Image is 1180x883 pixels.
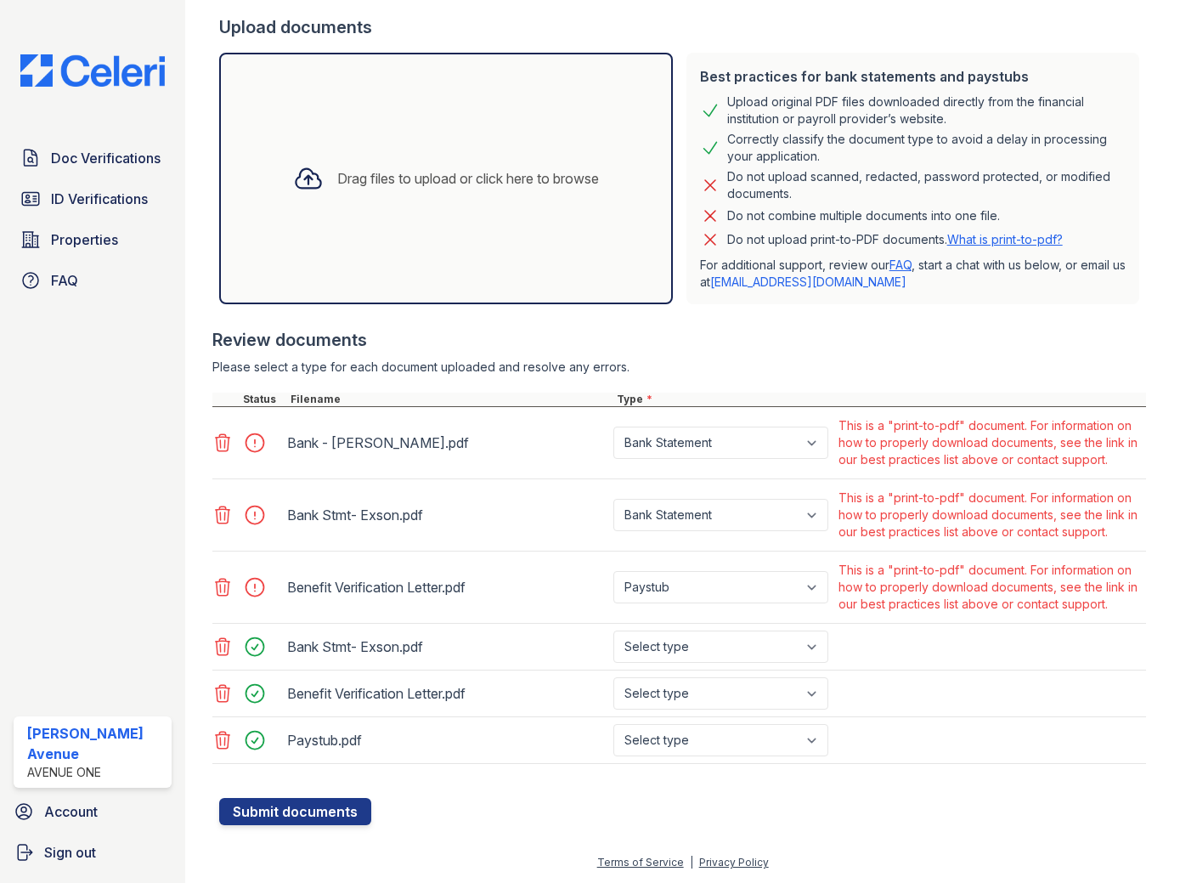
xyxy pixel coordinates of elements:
div: Upload documents [219,15,1146,39]
div: Avenue One [27,764,165,781]
div: | [690,856,693,869]
a: Sign out [7,835,178,869]
p: Do not upload print-to-PDF documents. [727,231,1063,248]
a: FAQ [889,258,912,272]
div: Bank Stmt- Exson.pdf [287,633,607,660]
div: Please select a type for each document uploaded and resolve any errors. [212,359,1146,376]
div: Upload original PDF files downloaded directly from the financial institution or payroll provider’... [727,93,1126,127]
span: Sign out [44,842,96,863]
a: Terms of Service [597,856,684,869]
div: Correctly classify the document type to avoid a delay in processing your application. [727,131,1126,165]
div: Filename [287,393,613,406]
div: This is a "print-to-pdf" document. For information on how to properly download documents, see the... [838,490,1143,541]
div: Drag files to upload or click here to browse [337,168,599,189]
span: ID Verifications [51,189,148,209]
div: Benefit Verification Letter.pdf [287,680,607,707]
a: Privacy Policy [699,856,769,869]
div: Review documents [212,328,1146,352]
div: This is a "print-to-pdf" document. For information on how to properly download documents, see the... [838,417,1143,468]
span: Doc Verifications [51,148,161,168]
a: ID Verifications [14,182,172,216]
a: Properties [14,223,172,257]
div: Do not combine multiple documents into one file. [727,206,1000,226]
span: FAQ [51,270,78,291]
a: FAQ [14,263,172,297]
a: Account [7,795,178,829]
div: Type [613,393,1146,406]
div: Benefit Verification Letter.pdf [287,574,607,601]
span: Account [44,801,98,822]
div: Do not upload scanned, redacted, password protected, or modified documents. [727,168,1126,202]
p: For additional support, review our , start a chat with us below, or email us at [700,257,1126,291]
div: Paystub.pdf [287,727,607,754]
div: [PERSON_NAME] Avenue [27,723,165,764]
img: CE_Logo_Blue-a8612792a0a2168367f1c8372b55b34899dd931a85d93a1a3d3e32e68fde9ad4.png [7,54,178,87]
div: Best practices for bank statements and paystubs [700,66,1126,87]
span: Properties [51,229,118,250]
div: Bank - [PERSON_NAME].pdf [287,429,607,456]
a: What is print-to-pdf? [947,232,1063,246]
div: Bank Stmt- Exson.pdf [287,501,607,529]
a: Doc Verifications [14,141,172,175]
div: Status [240,393,287,406]
button: Submit documents [219,798,371,825]
a: [EMAIL_ADDRESS][DOMAIN_NAME] [710,275,906,289]
div: This is a "print-to-pdf" document. For information on how to properly download documents, see the... [838,562,1143,613]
